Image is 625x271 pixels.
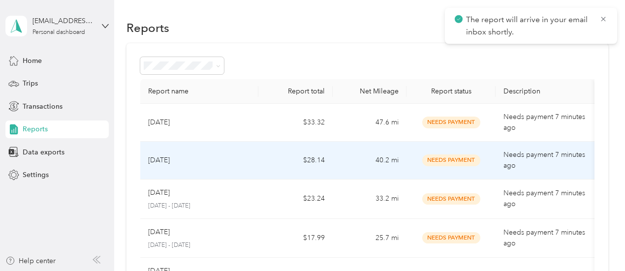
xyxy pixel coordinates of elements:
[258,219,332,258] td: $17.99
[466,14,592,38] p: The report will arrive in your email inbox shortly.
[23,56,42,66] span: Home
[5,256,56,266] button: Help center
[333,219,406,258] td: 25.7 mi
[140,79,259,104] th: Report name
[258,104,332,142] td: $33.32
[23,147,64,157] span: Data exports
[570,216,625,271] iframe: Everlance-gr Chat Button Frame
[23,78,38,89] span: Trips
[148,241,251,250] p: [DATE] - [DATE]
[333,79,406,104] th: Net Mileage
[422,232,480,243] span: Needs Payment
[333,180,406,219] td: 33.2 mi
[503,227,587,249] p: Needs payment 7 minutes ago
[258,180,332,219] td: $23.24
[32,16,94,26] div: [EMAIL_ADDRESS][DOMAIN_NAME]
[148,117,170,128] p: [DATE]
[258,79,332,104] th: Report total
[148,202,251,211] p: [DATE] - [DATE]
[503,188,587,210] p: Needs payment 7 minutes ago
[23,124,48,134] span: Reports
[422,193,480,205] span: Needs Payment
[503,112,587,133] p: Needs payment 7 minutes ago
[422,117,480,128] span: Needs Payment
[23,101,62,112] span: Transactions
[148,227,170,238] p: [DATE]
[496,79,594,104] th: Description
[333,142,406,180] td: 40.2 mi
[422,154,480,166] span: Needs Payment
[148,155,170,166] p: [DATE]
[126,23,169,33] h1: Reports
[148,187,170,198] p: [DATE]
[32,30,85,35] div: Personal dashboard
[333,104,406,142] td: 47.6 mi
[258,142,332,180] td: $28.14
[23,170,49,180] span: Settings
[414,87,488,95] div: Report status
[503,150,587,171] p: Needs payment 7 minutes ago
